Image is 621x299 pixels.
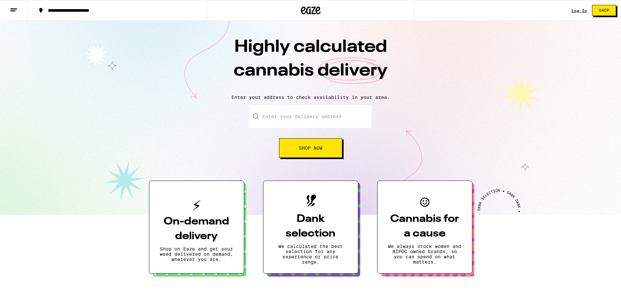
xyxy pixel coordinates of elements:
[592,5,616,16] button: Shop
[197,35,425,89] h1: Highly calculated cannabis delivery
[160,214,233,244] h3: On-demand delivery
[599,8,609,12] span: Shop
[388,212,462,241] h3: Cannabis for a cause
[388,244,462,265] p: We always stock women and BIPOC owned brands, so you can spend on what matters.
[7,95,614,100] p: Enter your address to check availability in your area.
[377,181,472,274] button: Cannabis for a causeWe always stock women and BIPOC owned brands, so you can spend on what matters.
[279,138,342,158] button: Shop Now
[571,8,587,13] a: Log In
[587,5,621,16] a: Shop
[263,181,358,274] button: Dank selectionWe calculated the best selection for any experience or price range.
[149,181,244,274] button: On-demand deliveryShop on Eaze and get your weed delivered on demand, wherever you are.
[249,105,372,128] input: Enter your delivery address
[274,244,347,265] p: We calculated the best selection for any experience or price range.
[274,212,347,241] h3: Dank selection
[299,146,322,150] span: Shop Now
[160,246,233,262] p: Shop on Eaze and get your weed delivered on demand, wherever you are.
